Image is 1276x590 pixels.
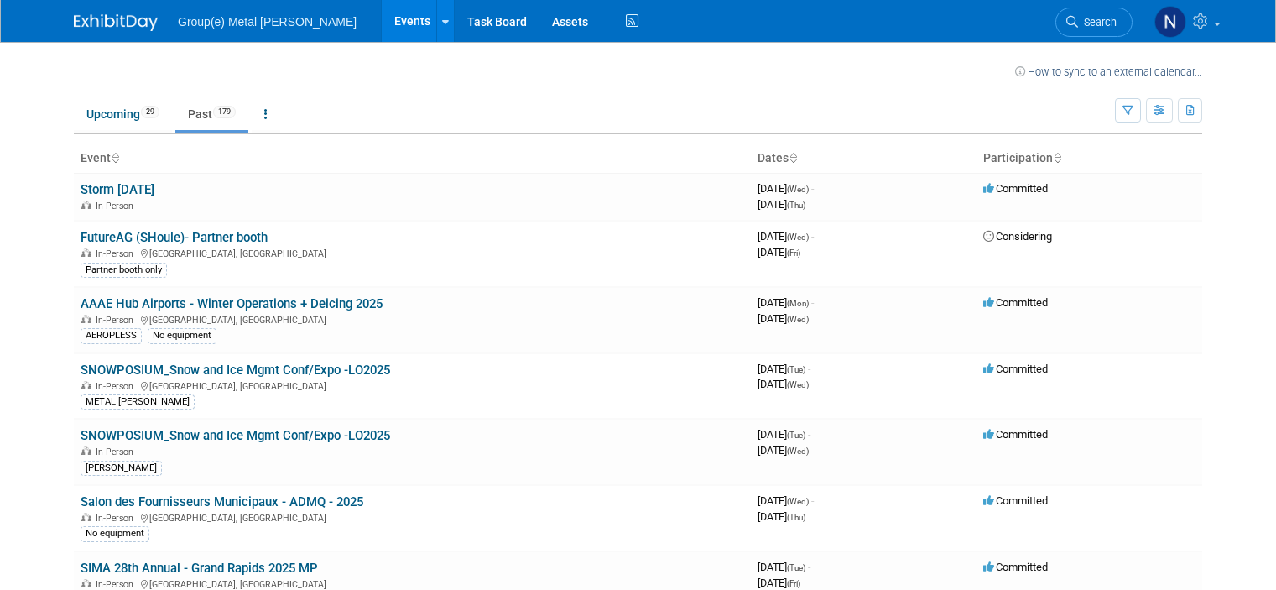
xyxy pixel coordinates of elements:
span: (Thu) [787,513,805,522]
a: How to sync to an external calendar... [1015,65,1202,78]
span: [DATE] [758,312,809,325]
span: Committed [983,182,1048,195]
img: ExhibitDay [74,14,158,31]
img: In-Person Event [81,248,91,257]
img: In-Person Event [81,201,91,209]
span: [DATE] [758,577,800,589]
span: In-Person [96,579,138,590]
span: In-Person [96,315,138,326]
span: (Wed) [787,185,809,194]
span: (Wed) [787,446,809,456]
div: METAL [PERSON_NAME] [81,394,195,410]
span: (Wed) [787,232,809,242]
span: - [808,561,810,573]
span: (Wed) [787,380,809,389]
span: (Wed) [787,497,809,506]
a: SIMA 28th Annual - Grand Rapids 2025 MP [81,561,318,576]
span: (Tue) [787,365,805,374]
span: - [811,230,814,243]
span: In-Person [96,248,138,259]
span: 29 [141,106,159,118]
span: Group(e) Metal [PERSON_NAME] [178,15,357,29]
th: Event [74,144,751,173]
span: [DATE] [758,363,810,375]
span: Search [1078,16,1117,29]
img: In-Person Event [81,513,91,521]
a: Search [1055,8,1133,37]
span: - [808,363,810,375]
span: Committed [983,296,1048,309]
span: Committed [983,561,1048,573]
span: (Fri) [787,579,800,588]
a: FutureAG (SHoule)- Partner booth [81,230,268,245]
span: - [811,494,814,507]
a: Past179 [175,98,248,130]
span: In-Person [96,381,138,392]
a: Sort by Participation Type [1053,151,1061,164]
div: [GEOGRAPHIC_DATA], [GEOGRAPHIC_DATA] [81,312,744,326]
img: Nick Arndt [1154,6,1186,38]
span: In-Person [96,513,138,524]
a: Sort by Start Date [789,151,797,164]
span: (Mon) [787,299,809,308]
div: [GEOGRAPHIC_DATA], [GEOGRAPHIC_DATA] [81,510,744,524]
th: Participation [977,144,1202,173]
span: [DATE] [758,444,809,457]
span: [DATE] [758,182,814,195]
a: Upcoming29 [74,98,172,130]
div: [GEOGRAPHIC_DATA], [GEOGRAPHIC_DATA] [81,577,744,590]
span: [DATE] [758,561,810,573]
span: Committed [983,428,1048,441]
a: Sort by Event Name [111,151,119,164]
span: - [811,296,814,309]
span: Committed [983,494,1048,507]
span: [DATE] [758,230,814,243]
div: [GEOGRAPHIC_DATA], [GEOGRAPHIC_DATA] [81,379,744,392]
div: No equipment [148,328,216,343]
span: Committed [983,363,1048,375]
span: [DATE] [758,378,809,390]
span: - [811,182,814,195]
span: In-Person [96,201,138,211]
span: 179 [213,106,236,118]
a: AAAE Hub Airports - Winter Operations + Deicing 2025 [81,296,383,311]
span: (Tue) [787,563,805,572]
span: (Thu) [787,201,805,210]
a: Salon des Fournisseurs Municipaux - ADMQ - 2025 [81,494,363,509]
div: AEROPLESS [81,328,142,343]
span: [DATE] [758,428,810,441]
span: [DATE] [758,198,805,211]
div: No equipment [81,526,149,541]
span: Considering [983,230,1052,243]
span: [DATE] [758,494,814,507]
span: In-Person [96,446,138,457]
a: Storm [DATE] [81,182,154,197]
div: [GEOGRAPHIC_DATA], [GEOGRAPHIC_DATA] [81,246,744,259]
span: (Wed) [787,315,809,324]
span: - [808,428,810,441]
img: In-Person Event [81,381,91,389]
a: SNOWPOSIUM_Snow and Ice Mgmt Conf/Expo -LO2025 [81,363,390,378]
th: Dates [751,144,977,173]
span: (Tue) [787,431,805,440]
div: Partner booth only [81,263,167,278]
span: [DATE] [758,246,800,258]
div: [PERSON_NAME] [81,461,162,476]
span: [DATE] [758,510,805,523]
span: (Fri) [787,248,800,258]
a: SNOWPOSIUM_Snow and Ice Mgmt Conf/Expo -LO2025 [81,428,390,443]
img: In-Person Event [81,315,91,323]
img: In-Person Event [81,446,91,455]
span: [DATE] [758,296,814,309]
img: In-Person Event [81,579,91,587]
